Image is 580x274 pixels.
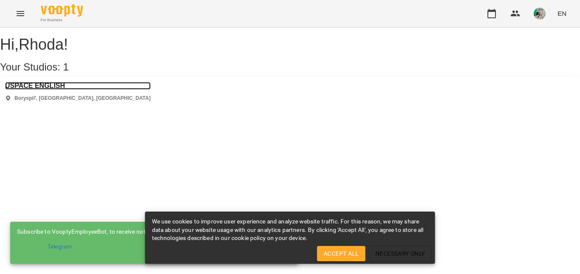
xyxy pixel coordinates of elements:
[5,82,151,90] a: USPACE ENGLISH
[41,17,83,23] span: For Business
[41,4,83,17] img: Voopty Logo
[10,3,31,24] button: Menu
[534,8,546,20] img: 078c503d515f29e44a6efff9a10fac63.jpeg
[14,95,151,102] p: Boryspil', [GEOGRAPHIC_DATA], [GEOGRAPHIC_DATA]
[554,6,570,21] button: EN
[63,61,69,73] span: 1
[557,9,566,18] span: EN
